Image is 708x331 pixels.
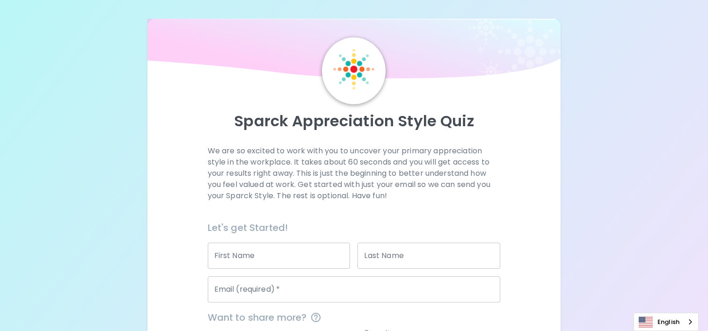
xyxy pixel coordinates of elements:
aside: Language selected: English [634,313,699,331]
p: Sparck Appreciation Style Quiz [159,112,549,130]
span: Want to share more? [208,310,501,325]
svg: This information is completely confidential and only used for aggregated appreciation studies at ... [310,312,321,323]
img: wave [147,19,561,84]
div: Language [634,313,699,331]
a: English [634,313,698,331]
h6: Let's get Started! [208,220,501,235]
p: We are so excited to work with you to uncover your primary appreciation style in the workplace. I... [208,145,501,201]
img: Sparck Logo [333,49,374,90]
